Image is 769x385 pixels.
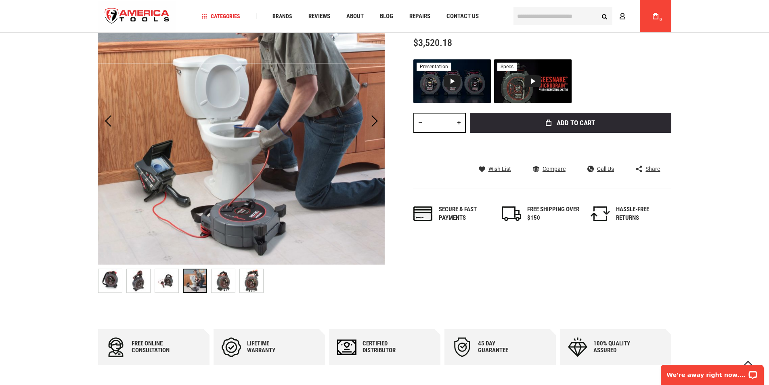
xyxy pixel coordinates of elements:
a: Blog [376,11,397,22]
div: Secure & fast payments [439,205,491,223]
div: RIDGID 37468 SEESNAKE® MICRODRAIN™ D65S REEL (NTSC) [126,265,155,297]
a: Wish List [479,165,511,173]
img: RIDGID 37468 SEESNAKE® MICRODRAIN™ D65S REEL (NTSC) [127,269,150,292]
span: $3,520.18 [413,37,452,48]
a: Categories [198,11,244,22]
a: Contact Us [443,11,482,22]
img: RIDGID 37468 SEESNAKE® MICRODRAIN™ D65S REEL (NTSC) [98,269,122,292]
a: Brands [269,11,296,22]
img: returns [591,206,610,221]
div: Certified Distributor [362,340,411,354]
img: payments [413,206,433,221]
img: shipping [502,206,521,221]
a: Compare [533,165,566,173]
button: Add to Cart [470,113,671,133]
iframe: Secure express checkout frame [468,135,673,159]
img: RIDGID 37468 SEESNAKE® MICRODRAIN™ D65S REEL (NTSC) [240,269,263,292]
a: store logo [98,1,176,32]
span: About [346,13,364,19]
span: Categories [201,13,240,19]
span: Wish List [488,166,511,172]
img: RIDGID 37468 SEESNAKE® MICRODRAIN™ D65S REEL (NTSC) [212,269,235,292]
span: Brands [272,13,292,19]
div: HASSLE-FREE RETURNS [616,205,668,223]
span: Call Us [597,166,614,172]
div: 45 day Guarantee [478,340,526,354]
span: Compare [543,166,566,172]
div: 100% quality assured [593,340,642,354]
button: Search [597,8,612,24]
div: RIDGID 37468 SEESNAKE® MICRODRAIN™ D65S REEL (NTSC) [155,265,183,297]
div: RIDGID 37468 SEESNAKE® MICRODRAIN™ D65S REEL (NTSC) [183,265,211,297]
a: About [343,11,367,22]
a: Repairs [406,11,434,22]
span: Repairs [409,13,430,19]
a: Call Us [587,165,614,173]
span: Add to Cart [557,120,595,126]
div: RIDGID 37468 SEESNAKE® MICRODRAIN™ D65S REEL (NTSC) [239,265,264,297]
span: Reviews [308,13,330,19]
div: FREE SHIPPING OVER $150 [527,205,580,223]
img: America Tools [98,1,176,32]
a: Reviews [305,11,334,22]
span: Share [645,166,660,172]
div: RIDGID 37468 SEESNAKE® MICRODRAIN™ D65S REEL (NTSC) [98,265,126,297]
div: RIDGID 37468 SEESNAKE® MICRODRAIN™ D65S REEL (NTSC) [211,265,239,297]
span: Contact Us [446,13,479,19]
img: RIDGID 37468 SEESNAKE® MICRODRAIN™ D65S REEL (NTSC) [155,269,178,292]
div: Lifetime warranty [247,340,295,354]
iframe: LiveChat chat widget [656,360,769,385]
span: 0 [660,17,662,22]
div: Free online consultation [132,340,180,354]
span: Blog [380,13,393,19]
